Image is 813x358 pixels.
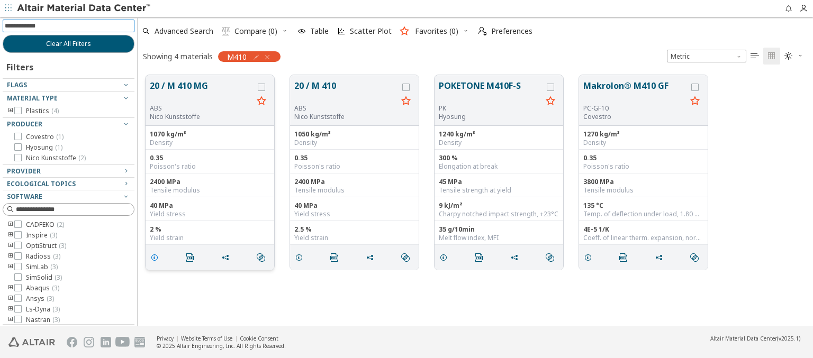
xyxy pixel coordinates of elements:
[361,247,383,268] button: Share
[150,186,270,195] div: Tensile modulus
[3,178,134,190] button: Ecological Topics
[53,252,60,261] span: ( 3 )
[150,154,270,162] div: 0.35
[294,130,414,139] div: 1050 kg/m³
[294,178,414,186] div: 2400 MPa
[784,52,793,60] i: 
[690,253,699,262] i: 
[216,247,239,268] button: Share
[583,210,703,218] div: Temp. of deflection under load, 1.80 MPa
[26,252,60,261] span: Radioss
[181,247,203,268] button: PDF Download
[439,210,559,218] div: Charpy notched impact strength, +23°C
[583,104,686,113] div: PC-GF10
[615,247,637,268] button: PDF Download
[150,113,253,121] p: Nico Kunststoffe
[583,139,703,147] div: Density
[3,79,134,91] button: Flags
[55,273,62,282] span: ( 3 )
[150,225,270,234] div: 2 %
[52,315,60,324] span: ( 3 )
[294,79,398,104] button: 20 / M 410
[583,178,703,186] div: 3800 MPa
[583,201,703,210] div: 135 °C
[475,253,483,262] i: 
[7,231,14,240] i: toogle group
[78,153,86,162] span: ( 2 )
[3,165,134,178] button: Provider
[150,130,270,139] div: 1070 kg/m³
[26,154,86,162] span: Nico Kunststoffe
[234,27,277,35] span: Compare (0)
[138,67,813,327] div: grid
[150,201,270,210] div: 40 MPa
[50,262,58,271] span: ( 3 )
[650,247,672,268] button: Share
[26,284,59,292] span: Abaqus
[415,27,458,35] span: Favorites (0)
[583,162,703,171] div: Poisson's ratio
[150,104,253,113] div: ABS
[505,247,528,268] button: Share
[150,162,270,171] div: Poisson's ratio
[310,27,329,35] span: Table
[470,247,492,268] button: PDF Download
[763,48,780,65] button: Tile View
[57,220,64,229] span: ( 2 )
[26,231,57,240] span: Inspire
[3,190,134,203] button: Software
[3,118,134,131] button: Producer
[240,335,278,342] a: Cookie Consent
[7,295,14,303] i: toogle group
[290,247,312,268] button: Details
[439,113,542,121] p: Hyosung
[439,104,542,113] div: PK
[227,52,247,61] span: M410
[579,247,601,268] button: Details
[56,132,64,141] span: ( 1 )
[751,52,759,60] i: 
[146,247,168,268] button: Details
[294,201,414,210] div: 40 MPa
[294,113,398,121] p: Nico Kunststoffe
[583,130,703,139] div: 1270 kg/m³
[26,305,60,314] span: Ls-Dyna
[350,27,392,35] span: Scatter Plot
[294,104,398,113] div: ABS
[3,53,39,78] div: Filters
[583,113,686,121] p: Covestro
[7,94,58,103] span: Material Type
[186,253,194,262] i: 
[396,247,419,268] button: Similar search
[294,234,414,242] div: Yield strain
[439,234,559,242] div: Melt flow index, MFI
[710,335,800,342] div: (v2025.1)
[686,93,703,110] button: Favorite
[583,186,703,195] div: Tensile modulus
[3,35,134,53] button: Clear All Filters
[17,3,152,14] img: Altair Material Data Center
[7,263,14,271] i: toogle group
[439,225,559,234] div: 35 g/10min
[155,27,213,35] span: Advanced Search
[3,92,134,105] button: Material Type
[667,50,746,62] div: Unit System
[222,27,230,35] i: 
[326,247,348,268] button: PDF Download
[294,162,414,171] div: Poisson's ratio
[150,234,270,242] div: Yield strain
[26,273,62,282] span: SimSolid
[478,27,487,35] i: 
[294,225,414,234] div: 2.5 %
[50,231,57,240] span: ( 3 )
[52,283,59,292] span: ( 3 )
[583,154,703,162] div: 0.35
[150,79,253,104] button: 20 / M 410 MG
[619,253,628,262] i: 
[7,179,76,188] span: Ecological Topics
[7,252,14,261] i: toogle group
[439,201,559,210] div: 9 kJ/m²
[7,316,14,324] i: toogle group
[26,316,60,324] span: Nastran
[26,295,54,303] span: Ansys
